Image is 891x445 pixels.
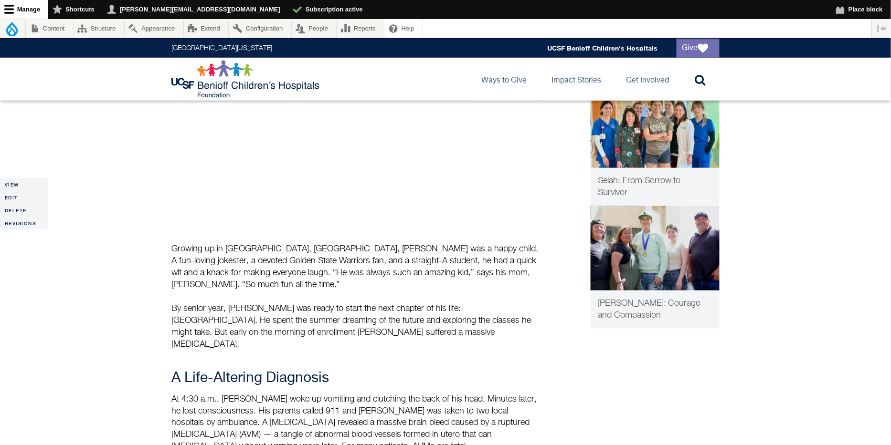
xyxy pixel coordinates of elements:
a: Extend [184,19,229,38]
span: [PERSON_NAME]: Courage and Compassion [598,299,700,320]
a: Ways to Give [474,58,534,101]
a: Reports [337,19,384,38]
a: Patient Care Selah and her care team Selah: From Sorrow to Survivor [591,84,720,207]
a: Give [677,39,720,58]
p: Growing up in [GEOGRAPHIC_DATA], [GEOGRAPHIC_DATA], [PERSON_NAME] was a happy child. A fun-loving... [171,243,539,291]
a: People [292,19,337,38]
a: Appearance [125,19,183,38]
a: Get Involved [618,58,677,101]
a: Configuration [229,19,291,38]
a: [GEOGRAPHIC_DATA][US_STATE] [171,45,272,52]
a: Impact Stories [544,58,609,101]
p: By senior year, [PERSON_NAME] was ready to start the next chapter of his life: [GEOGRAPHIC_DATA].... [171,303,539,351]
a: Structure [74,19,124,38]
button: Vertical orientation [872,19,891,38]
h3: A Life-Altering Diagnosis [171,370,539,387]
img: Jesse and his family [591,206,720,290]
a: Patient Care Jesse and his family [PERSON_NAME]: Courage and Compassion [591,206,720,329]
a: UCSF Benioff Children's Hospitals [547,44,658,52]
img: Logo for UCSF Benioff Children's Hospitals Foundation [171,60,322,98]
a: Help [384,19,423,38]
img: Selah and her care team [591,84,720,168]
span: Selah: From Sorrow to Survivor [598,176,681,197]
a: Content [26,19,73,38]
